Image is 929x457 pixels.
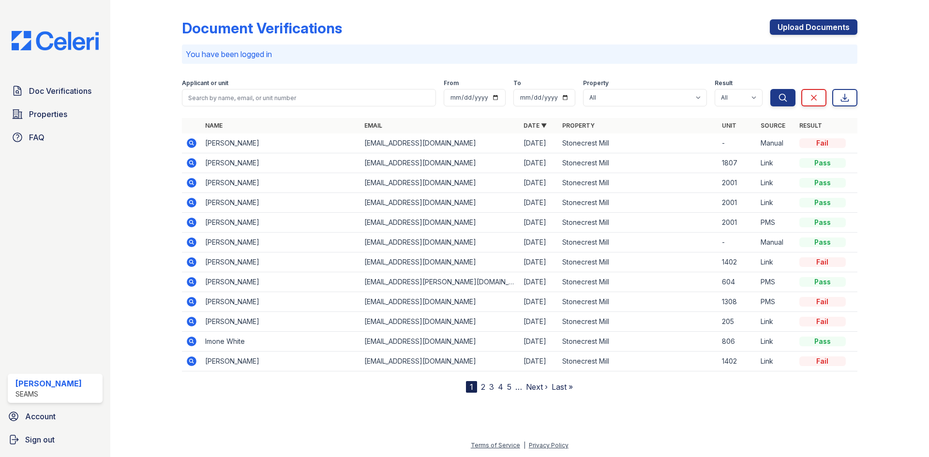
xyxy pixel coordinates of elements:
span: Sign out [25,434,55,445]
a: 3 [489,382,494,392]
td: Stonecrest Mill [558,252,718,272]
td: Stonecrest Mill [558,193,718,213]
td: [EMAIL_ADDRESS][DOMAIN_NAME] [360,153,520,173]
span: FAQ [29,132,45,143]
span: Doc Verifications [29,85,91,97]
td: [DATE] [520,233,558,252]
td: 205 [718,312,757,332]
td: [PERSON_NAME] [201,153,360,173]
td: PMS [757,272,795,292]
div: Pass [799,237,846,247]
span: … [515,381,522,393]
a: 2 [481,382,485,392]
td: 1402 [718,252,757,272]
td: Link [757,252,795,272]
a: Next › [526,382,548,392]
a: Last » [552,382,573,392]
a: Email [364,122,382,129]
a: FAQ [8,128,103,147]
div: Pass [799,218,846,227]
div: Fail [799,297,846,307]
a: Terms of Service [471,442,520,449]
td: [PERSON_NAME] [201,252,360,272]
a: Property [562,122,595,129]
div: 1 [466,381,477,393]
td: Manual [757,233,795,252]
td: [EMAIL_ADDRESS][DOMAIN_NAME] [360,193,520,213]
td: [PERSON_NAME] [201,133,360,153]
td: [DATE] [520,193,558,213]
td: Link [757,312,795,332]
div: Pass [799,337,846,346]
td: Link [757,173,795,193]
div: Document Verifications [182,19,342,37]
a: Properties [8,104,103,124]
td: - [718,133,757,153]
td: [DATE] [520,352,558,371]
img: CE_Logo_Blue-a8612792a0a2168367f1c8372b55b34899dd931a85d93a1a3d3e32e68fde9ad4.png [4,31,106,50]
td: [PERSON_NAME] [201,193,360,213]
td: [PERSON_NAME] [201,292,360,312]
td: [EMAIL_ADDRESS][DOMAIN_NAME] [360,332,520,352]
td: Stonecrest Mill [558,332,718,352]
td: - [718,233,757,252]
label: Applicant or unit [182,79,228,87]
td: [DATE] [520,173,558,193]
span: Account [25,411,56,422]
td: [PERSON_NAME] [201,213,360,233]
td: 1402 [718,352,757,371]
a: Doc Verifications [8,81,103,101]
td: [PERSON_NAME] [201,272,360,292]
td: [EMAIL_ADDRESS][DOMAIN_NAME] [360,292,520,312]
label: From [444,79,459,87]
div: Fail [799,257,846,267]
td: 2001 [718,213,757,233]
td: [EMAIL_ADDRESS][DOMAIN_NAME] [360,312,520,332]
a: Unit [722,122,736,129]
div: | [524,442,525,449]
td: Manual [757,133,795,153]
a: 5 [507,382,511,392]
label: To [513,79,521,87]
td: [PERSON_NAME] [201,312,360,332]
a: 4 [498,382,503,392]
td: Stonecrest Mill [558,173,718,193]
td: Link [757,332,795,352]
a: Date ▼ [524,122,547,129]
div: Fail [799,317,846,326]
td: Imone White [201,332,360,352]
td: Stonecrest Mill [558,272,718,292]
div: Fail [799,138,846,148]
td: [DATE] [520,133,558,153]
td: Stonecrest Mill [558,312,718,332]
td: [DATE] [520,292,558,312]
p: You have been logged in [186,48,854,60]
label: Property [583,79,609,87]
input: Search by name, email, or unit number [182,89,436,106]
div: [PERSON_NAME] [15,378,82,389]
td: [DATE] [520,272,558,292]
div: Fail [799,356,846,366]
div: Pass [799,277,846,287]
td: 2001 [718,193,757,213]
td: [DATE] [520,252,558,272]
div: Pass [799,158,846,168]
td: PMS [757,213,795,233]
td: [PERSON_NAME] [201,352,360,371]
td: [EMAIL_ADDRESS][DOMAIN_NAME] [360,213,520,233]
div: SEAMS [15,389,82,399]
td: Stonecrest Mill [558,213,718,233]
a: Privacy Policy [529,442,569,449]
td: Stonecrest Mill [558,153,718,173]
td: Link [757,153,795,173]
td: [EMAIL_ADDRESS][DOMAIN_NAME] [360,252,520,272]
td: [EMAIL_ADDRESS][PERSON_NAME][DOMAIN_NAME] [360,272,520,292]
td: [DATE] [520,213,558,233]
label: Result [715,79,733,87]
td: [DATE] [520,312,558,332]
div: Pass [799,198,846,207]
a: Result [799,122,822,129]
a: Sign out [4,430,106,449]
td: [EMAIL_ADDRESS][DOMAIN_NAME] [360,133,520,153]
td: 1807 [718,153,757,173]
